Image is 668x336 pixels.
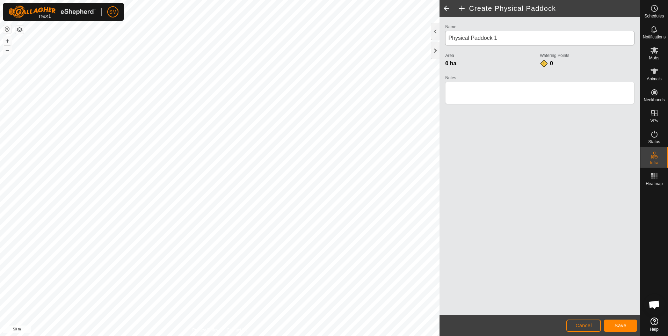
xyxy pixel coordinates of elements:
[445,75,634,81] label: Notes
[540,52,634,59] label: Watering Points
[648,140,660,144] span: Status
[644,294,665,315] div: Open chat
[445,52,540,59] label: Area
[646,182,663,186] span: Heatmap
[458,4,640,13] h2: Create Physical Paddock
[566,320,601,332] button: Cancel
[3,37,12,45] button: +
[192,327,218,333] a: Privacy Policy
[3,46,12,54] button: –
[604,320,637,332] button: Save
[650,161,658,165] span: Infra
[8,6,96,18] img: Gallagher Logo
[109,8,117,16] span: SM
[647,77,662,81] span: Animals
[650,119,658,123] span: VPs
[650,327,659,331] span: Help
[3,25,12,34] button: Reset Map
[640,315,668,334] a: Help
[575,323,592,328] span: Cancel
[649,56,659,60] span: Mobs
[643,35,666,39] span: Notifications
[445,24,634,30] label: Name
[550,60,553,66] span: 0
[644,14,664,18] span: Schedules
[445,60,456,66] span: 0 ha
[15,25,24,34] button: Map Layers
[227,327,247,333] a: Contact Us
[644,98,665,102] span: Neckbands
[615,323,626,328] span: Save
